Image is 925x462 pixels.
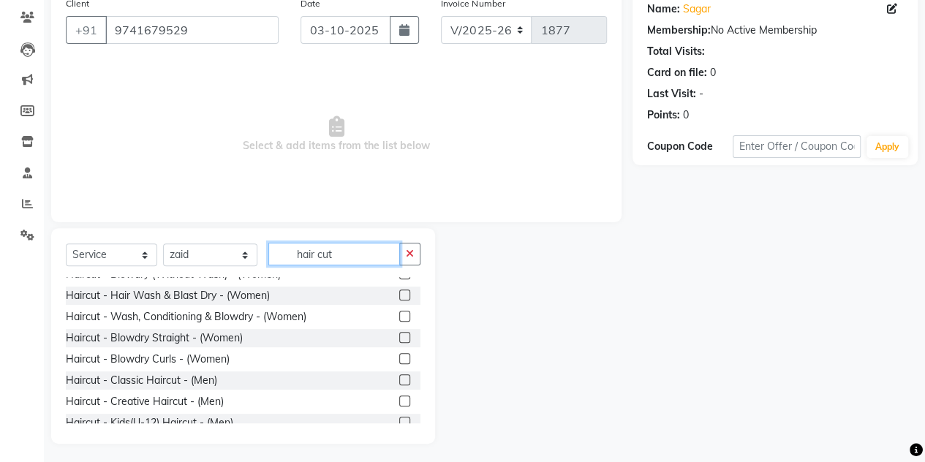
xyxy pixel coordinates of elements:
div: Membership: [647,23,711,38]
button: Apply [867,136,908,158]
input: Search or Scan [268,243,400,265]
div: Total Visits: [647,44,705,59]
div: 0 [710,65,716,80]
div: 0 [683,107,689,123]
div: Haircut - Creative Haircut - (Men) [66,394,224,409]
div: Haircut - Blowdry Curls - (Women) [66,352,230,367]
div: Haircut - Classic Haircut - (Men) [66,373,217,388]
div: Haircut - Blowdry Straight - (Women) [66,330,243,346]
a: Sagar [683,1,711,17]
button: +91 [66,16,107,44]
div: Coupon Code [647,139,733,154]
div: - [699,86,703,102]
div: Last Visit: [647,86,696,102]
div: Haircut - Kids(U-12) Haircut - (Men) [66,415,233,431]
div: Name: [647,1,680,17]
span: Select & add items from the list below [66,61,607,208]
input: Enter Offer / Coupon Code [733,135,861,158]
div: Points: [647,107,680,123]
div: Haircut - Hair Wash & Blast Dry - (Women) [66,288,270,303]
div: No Active Membership [647,23,903,38]
input: Search by Name/Mobile/Email/Code [105,16,279,44]
div: Haircut - Wash, Conditioning & Blowdry - (Women) [66,309,306,325]
div: Card on file: [647,65,707,80]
